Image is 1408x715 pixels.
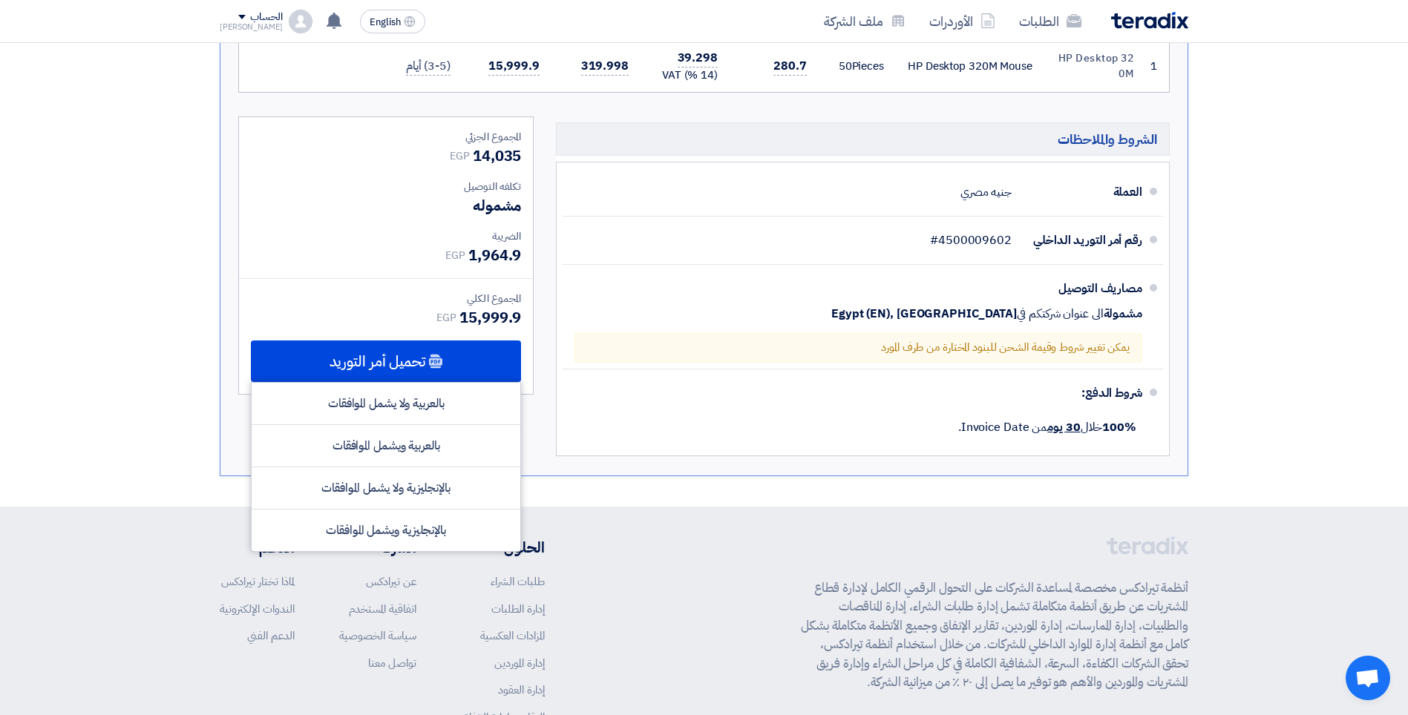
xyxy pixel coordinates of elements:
[652,67,718,84] div: (14 %) VAT
[1047,418,1080,436] u: 30 يوم
[1111,12,1188,29] img: Teradix logo
[586,375,1142,411] div: شروط الدفع:
[251,179,521,194] div: تكلفه التوصيل
[1044,40,1145,93] td: HP Desktop 320M
[581,57,629,76] span: 319.998
[220,536,295,559] li: الدعم
[1024,223,1142,258] div: رقم أمر التوريد الداخلي
[930,233,1012,248] span: #4500009602
[958,418,1136,436] span: خلال من Invoice Date.
[247,627,295,644] a: الدعم الفني
[678,49,718,67] span: 39.298
[406,57,451,76] span: (3-5) أيام
[252,383,520,425] div: بالعربية ولا يشمل الموافقات
[1024,271,1142,306] div: مصاريف التوصيل
[220,23,283,31] div: [PERSON_NAME]
[908,58,1032,75] div: HP Desktop 320M Mouse
[252,425,520,467] div: بالعربية ويشمل الموافقات
[252,510,520,551] div: بالإنجليزية ويشمل الموافقات
[831,306,1017,321] span: Egypt (EN), [GEOGRAPHIC_DATA]
[1145,40,1169,93] td: 1
[360,10,425,33] button: English
[491,573,545,590] a: طلبات الشراء
[251,228,521,244] div: الضريبة
[221,573,295,590] a: لماذا تختار تيرادكس
[220,601,295,617] a: الندوات الإلكترونية
[461,536,545,559] li: الحلول
[1017,306,1103,321] span: الى عنوان شركتكم في
[812,4,917,39] a: ملف الشركة
[1104,306,1142,321] span: مشمولة
[1007,4,1093,39] a: الطلبات
[839,58,852,74] span: 50
[459,306,521,329] span: 15,999.9
[1102,418,1136,436] strong: 100%
[468,244,521,266] span: 1,964.9
[488,57,540,76] span: 15,999.9
[480,627,545,644] a: المزادات العكسية
[801,579,1188,692] p: أنظمة تيرادكس مخصصة لمساعدة الشركات على التحول الرقمي الكامل لإدارة قطاع المشتريات عن طريق أنظمة ...
[366,573,416,590] a: عن تيرادكس
[445,248,465,263] span: EGP
[1346,656,1390,700] div: Open chat
[368,655,416,671] a: تواصل معنا
[574,333,1142,363] div: يمكن تغيير شروط وقيمة الشحن للبنود المختارة من طرف المورد
[494,655,545,671] a: إدارة الموردين
[819,40,896,93] td: Pieces
[498,682,545,698] a: إدارة العقود
[917,4,1007,39] a: الأوردرات
[370,17,401,27] span: English
[250,11,282,24] div: الحساب
[339,627,416,644] a: سياسة الخصوصية
[473,145,521,167] span: 14,035
[436,310,456,326] span: EGP
[556,122,1170,156] h5: الشروط والملاحظات
[251,291,521,306] div: المجموع الكلي
[1024,174,1142,210] div: العملة
[773,57,807,76] span: 280.7
[473,194,521,217] span: مشموله
[330,355,425,368] span: تحميل أمر التوريد
[251,129,521,145] div: المجموع الجزئي
[289,10,312,33] img: profile_test.png
[960,178,1012,206] div: جنيه مصري
[491,601,545,617] a: إدارة الطلبات
[252,467,520,510] div: بالإنجليزية ولا يشمل الموافقات
[450,148,470,164] span: EGP
[349,601,416,617] a: اتفاقية المستخدم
